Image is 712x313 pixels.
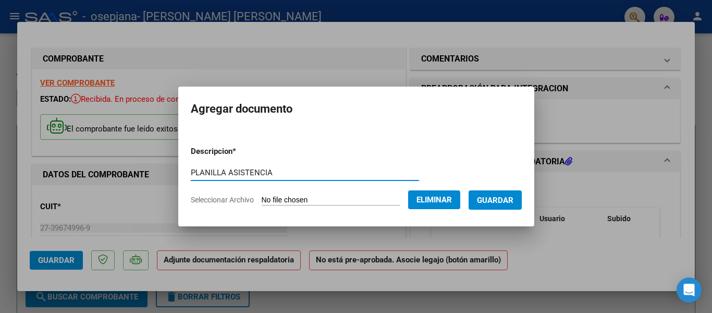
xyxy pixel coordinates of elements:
button: Guardar [469,190,522,210]
div: Open Intercom Messenger [677,278,702,303]
span: Seleccionar Archivo [191,196,254,204]
span: Guardar [477,196,513,205]
h2: Agregar documento [191,99,522,119]
p: Descripcion [191,146,290,158]
span: Eliminar [416,195,452,204]
button: Eliminar [408,190,460,209]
